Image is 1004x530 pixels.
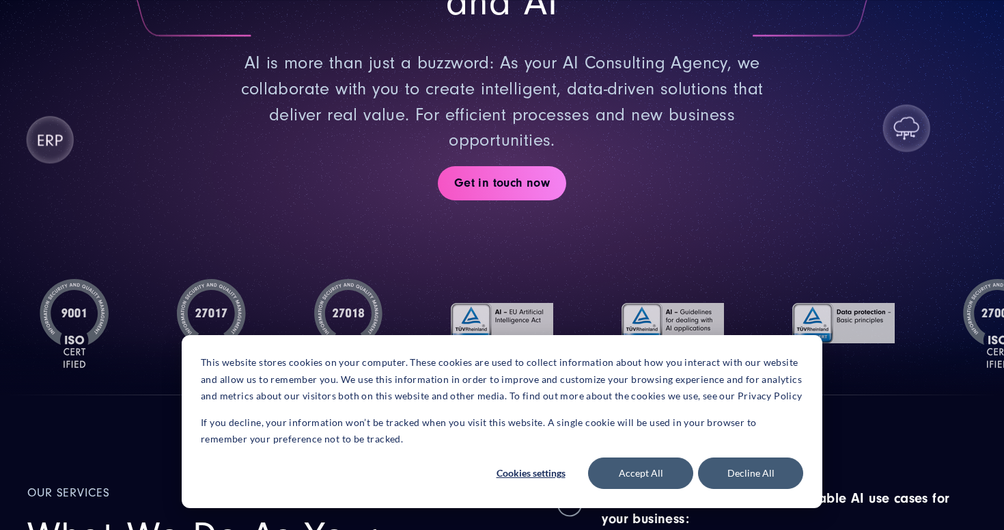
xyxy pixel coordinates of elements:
[451,279,553,368] img: TÜV Certificate - EU Artificial Intelligence Act | AI agency SUNZINET
[478,458,583,489] button: Cookies settings
[622,279,724,368] img: TÜV Certificate - AI Guidelines for dealing with AI applications | AI agency SUNZINET
[177,279,246,368] img: ISO-27017 Logo | AI agency SUNZINET
[27,484,407,502] strong: Our Services
[792,279,895,368] img: TÜV Certificate - Data protection - basic principles | AI agency SUNZINET
[182,335,822,508] div: Cookie banner
[40,279,109,368] img: ISO-9001 Logo | AI agency SUNZINET
[588,458,693,489] button: Accept All
[201,414,803,448] p: If you decline, your information won’t be tracked when you visit this website. A single cookie wi...
[438,166,566,200] a: Get in touch now
[201,354,803,405] p: This website stores cookies on your computer. These cookies are used to collect information about...
[314,279,383,368] img: ISO-27018 Logo | AI agency SUNZINET
[217,51,787,154] p: AI is more than just a buzzword: As your AI Consulting Agency, we collaborate with you to create ...
[698,458,803,489] button: Decline All
[602,490,949,527] strong: We help you identify the most valuable AI use cases for your business:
